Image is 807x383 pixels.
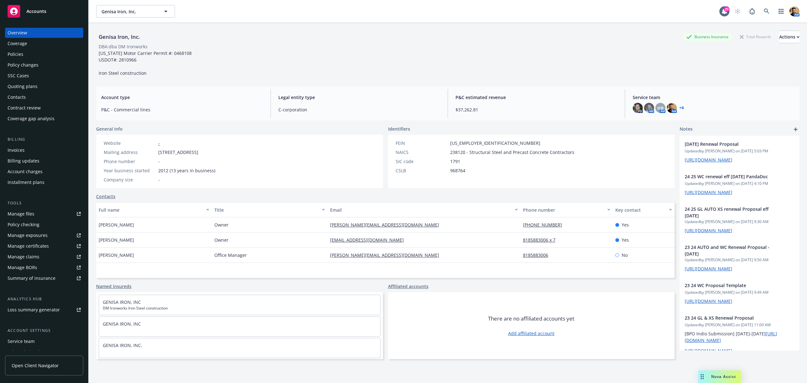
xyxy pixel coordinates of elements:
div: Manage exposures [8,230,48,240]
a: Contacts [5,92,83,102]
span: 968764 [450,167,465,174]
span: Service team [633,94,794,101]
div: DBA: dba DM Ironworks [99,43,148,50]
div: Phone number [104,158,156,165]
a: Start snowing [731,5,744,18]
span: Yes [622,237,629,243]
button: Genisa Iron, Inc. [96,5,175,18]
a: GENISA IRON, INC. [103,342,142,348]
span: Identifiers [388,126,410,132]
div: Manage files [8,209,34,219]
div: Company size [104,176,156,183]
span: $37,262.81 [456,106,617,113]
a: Invoices [5,145,83,155]
div: Key contact [615,207,665,213]
a: +4 [679,106,684,110]
span: There are no affiliated accounts yet [488,315,574,322]
div: Invoices [8,145,25,155]
a: Policy changes [5,60,83,70]
div: Genisa Iron, Inc. [96,33,142,41]
span: [US_EMPLOYER_IDENTIFICATION_NUMBER] [450,140,540,146]
div: Billing updates [8,156,39,166]
div: Business Insurance [683,33,732,41]
a: 8185883006 x 7 [523,237,560,243]
a: - [158,140,160,146]
a: Manage claims [5,252,83,262]
span: [DATE] Renewal Proposal [685,141,778,147]
span: DM Ironworks Iron Steel construction [103,305,376,311]
div: Quoting plans [8,81,38,91]
a: 8185883006 [523,252,553,258]
a: Search [760,5,773,18]
span: Genisa Iron, Inc. [102,8,156,15]
a: Named insureds [96,283,131,290]
a: GENISA IRON, INC [103,321,141,327]
div: Tools [5,200,83,206]
div: Overview [8,28,27,38]
button: Title [212,202,328,217]
a: Manage exposures [5,230,83,240]
span: Yes [622,221,629,228]
a: Account charges [5,167,83,177]
span: [US_STATE] Motor Carrier Permit #: 0468108 USDOT#: 2810966 Iron Steel construction [99,50,192,76]
span: Legal entity type [278,94,440,101]
div: SIC code [396,158,448,165]
a: Quoting plans [5,81,83,91]
img: photo [633,103,643,113]
a: Manage files [5,209,83,219]
span: Updated by [PERSON_NAME] on [DATE] 5:03 PM [685,148,794,154]
span: Open Client Navigator [12,362,59,369]
div: Website [104,140,156,146]
div: Service team [8,336,35,346]
div: Email [330,207,511,213]
div: Full name [99,207,202,213]
a: Overview [5,28,83,38]
a: [PERSON_NAME][EMAIL_ADDRESS][DOMAIN_NAME] [330,252,444,258]
span: Notes [680,126,693,133]
div: Contract review [8,103,41,113]
a: [URL][DOMAIN_NAME] [685,189,732,195]
div: Manage certificates [8,241,49,251]
div: FEIN [396,140,448,146]
div: NAICS [396,149,448,156]
button: Actions [779,31,799,43]
div: Mailing address [104,149,156,156]
a: [EMAIL_ADDRESS][DOMAIN_NAME] [330,237,409,243]
span: Updated by [PERSON_NAME] on [DATE] 11:09 AM [685,322,794,328]
span: Updated by [PERSON_NAME] on [DATE] 9:50 AM [685,257,794,263]
a: [PERSON_NAME][EMAIL_ADDRESS][DOMAIN_NAME] [330,222,444,228]
a: Coverage [5,38,83,49]
span: [PERSON_NAME] [99,221,134,228]
a: [PHONE_NUMBER] [523,222,567,228]
div: 23 24 AUTO and WC Renewal Proposal - [DATE]Updatedby [PERSON_NAME] on [DATE] 9:50 AM[URL][DOMAIN_... [680,239,799,277]
span: 23 24 AUTO and WC Renewal Proposal - [DATE] [685,244,778,257]
div: Coverage gap analysis [8,114,55,124]
a: SSC Cases [5,71,83,81]
span: 24 25 GL AUTO XS renewal Proposal eff [DATE] [685,206,778,219]
a: Affiliated accounts [388,283,428,290]
span: 238120 - Structural Steel and Precast Concrete Contractors [450,149,574,156]
span: Updated by [PERSON_NAME] on [DATE] 9:49 AM [685,290,794,295]
div: Year business started [104,167,156,174]
span: 23 24 GL & XS Renewal Proposal [685,315,778,321]
a: Installment plans [5,177,83,187]
span: P&C estimated revenue [456,94,617,101]
a: [URL][DOMAIN_NAME] [685,227,732,233]
div: 24 25 WC renewal eff [DATE] PandaDocUpdatedby [PERSON_NAME] on [DATE] 4:10 PM[URL][DOMAIN_NAME] [680,168,799,201]
div: Account settings [5,327,83,334]
a: [URL][DOMAIN_NAME] [685,266,732,272]
div: Summary of insurance [8,273,55,283]
span: Owner [214,237,229,243]
span: - [158,176,160,183]
span: - [158,158,160,165]
a: Policy checking [5,220,83,230]
div: CSLB [396,167,448,174]
div: Sales relationships [8,347,48,357]
p: [BPO Indio Submission] [DATE]-[DATE] [685,330,794,344]
a: Policies [5,49,83,59]
button: Key contact [613,202,675,217]
div: 20 [724,6,729,12]
a: Add affiliated account [508,330,554,337]
a: Summary of insurance [5,273,83,283]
